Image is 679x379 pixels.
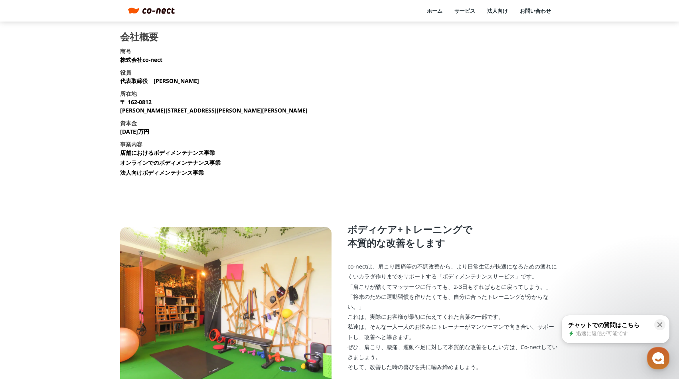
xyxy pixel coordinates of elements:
[487,7,508,14] a: 法人向け
[120,32,158,41] h2: 会社概要
[120,127,149,136] p: [DATE]万円
[520,7,551,14] a: お問い合わせ
[347,223,559,249] p: ボディケア+トレーニングで 本質的な改善をします
[120,77,199,85] p: 代表取締役 [PERSON_NAME]
[120,55,162,64] p: 株式会社co-nect
[427,7,442,14] a: ホーム
[120,119,137,127] h3: 資本金
[454,7,475,14] a: サービス
[120,168,204,177] li: 法人向けボディメンテナンス事業
[120,68,131,77] h3: 役員
[347,261,559,372] p: co-nectは、肩こり腰痛等の不調改善から、より日常生活が快適になるための疲れにくいカラダ作りまでをサポートする「ボディメンテナンスサービス」です。 「肩こりが酷くてマッサージに行っても、2-...
[120,47,131,55] h3: 商号
[120,98,308,114] p: 〒 162-0812 [PERSON_NAME][STREET_ADDRESS][PERSON_NAME][PERSON_NAME]
[120,140,142,148] h3: 事業内容
[120,89,137,98] h3: 所在地
[120,148,215,157] li: 店舗におけるボディメンテナンス事業
[120,158,221,167] li: オンラインでのボディメンテナンス事業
